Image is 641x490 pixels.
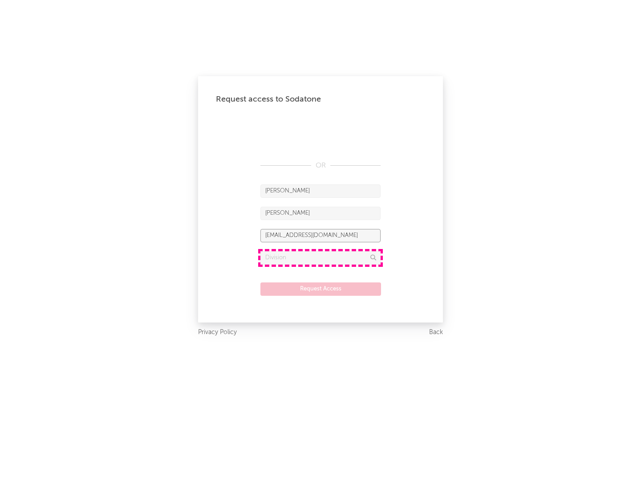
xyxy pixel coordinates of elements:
[260,251,381,265] input: Division
[429,327,443,338] a: Back
[260,184,381,198] input: First Name
[260,207,381,220] input: Last Name
[260,229,381,242] input: Email
[260,282,381,296] button: Request Access
[260,160,381,171] div: OR
[198,327,237,338] a: Privacy Policy
[216,94,425,105] div: Request access to Sodatone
